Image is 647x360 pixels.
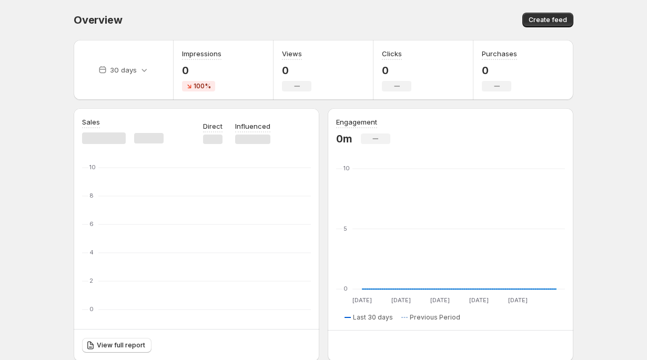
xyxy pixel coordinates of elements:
[89,192,94,199] text: 8
[110,65,137,75] p: 30 days
[508,296,528,304] text: [DATE]
[482,64,517,77] p: 0
[89,249,94,256] text: 4
[89,163,96,171] text: 10
[203,121,223,131] p: Direct
[336,117,377,127] h3: Engagement
[235,121,270,131] p: Influenced
[97,341,145,349] span: View full report
[391,296,411,304] text: [DATE]
[89,220,94,228] text: 6
[194,82,211,90] span: 100%
[430,296,450,304] text: [DATE]
[89,305,94,313] text: 0
[74,14,122,26] span: Overview
[353,313,393,322] span: Last 30 days
[410,313,460,322] span: Previous Period
[182,48,221,59] h3: Impressions
[336,132,352,145] p: 0m
[89,277,93,284] text: 2
[82,338,151,353] a: View full report
[282,64,311,77] p: 0
[182,64,221,77] p: 0
[382,64,411,77] p: 0
[382,48,402,59] h3: Clicks
[482,48,517,59] h3: Purchases
[82,117,100,127] h3: Sales
[529,16,567,24] span: Create feed
[469,296,489,304] text: [DATE]
[343,164,350,172] text: 10
[343,285,348,292] text: 0
[352,296,372,304] text: [DATE]
[282,48,302,59] h3: Views
[522,13,573,27] button: Create feed
[343,225,347,232] text: 5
